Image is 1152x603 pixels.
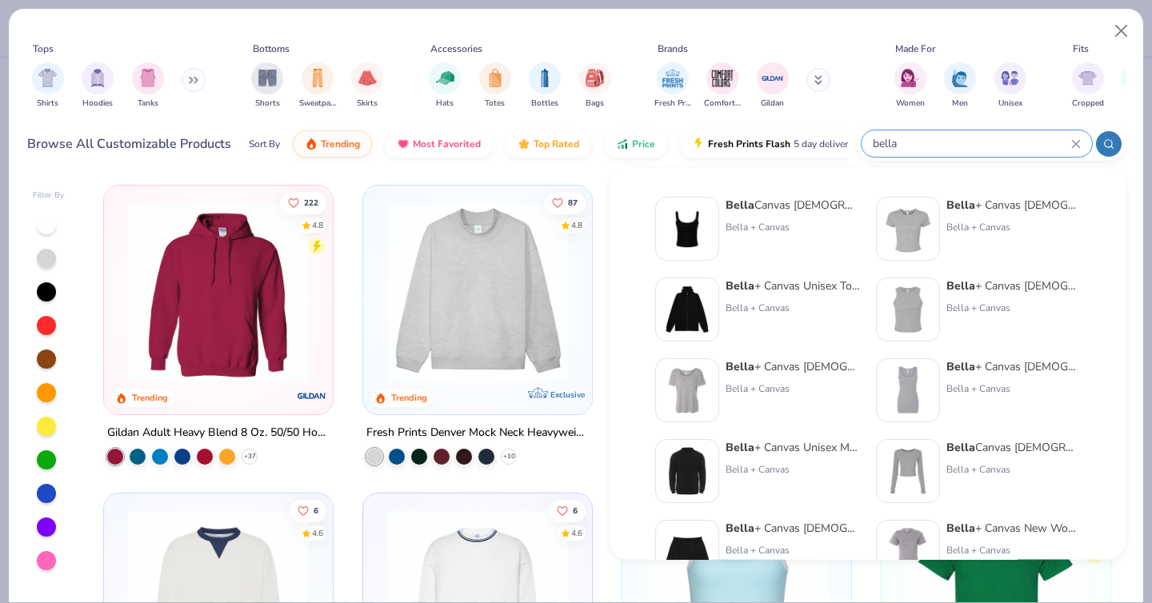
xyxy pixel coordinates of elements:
[1072,62,1104,110] button: filter button
[726,197,860,214] div: Canvas [DEMOGRAPHIC_DATA]' Micro Ribbed Scoop Tank
[366,423,589,443] div: Fresh Prints Denver Mock Neck Heavyweight Sweatshirt
[883,446,933,496] img: b4bb1e2f-f7d4-4cd0-95e8-cbfaf6568a96
[726,220,860,234] div: Bella + Canvas
[757,62,789,110] div: filter for Gildan
[82,62,114,110] div: filter for Hoodies
[946,220,1081,234] div: Bella + Canvas
[518,138,530,150] img: TopRated.gif
[761,66,785,90] img: Gildan Image
[726,301,860,315] div: Bella + Canvas
[32,62,64,110] button: filter button
[89,69,106,87] img: Hoodies Image
[944,62,976,110] button: filter button
[757,62,789,110] button: filter button
[244,452,256,461] span: + 37
[692,138,705,150] img: flash.gif
[946,439,1081,456] div: Canvas [DEMOGRAPHIC_DATA]' Micro Ribbed Long Sleeve Baby Tee
[249,137,280,151] div: Sort By
[1078,69,1097,87] img: Cropped Image
[708,138,790,150] span: Fresh Prints Flash
[883,527,933,577] img: f50736c1-b4b1-4eae-b1dc-68242988cf65
[894,62,926,110] button: filter button
[654,62,691,110] button: filter button
[351,62,383,110] button: filter button
[138,98,158,110] span: Tanks
[313,527,324,539] div: 4.6
[726,359,754,374] strong: Bella
[896,98,925,110] span: Women
[251,62,283,110] button: filter button
[946,278,1081,294] div: + Canvas [DEMOGRAPHIC_DATA]' Micro Ribbed Racerback Tank
[761,98,784,110] span: Gildan
[436,69,454,87] img: Hats Image
[299,98,336,110] span: Sweatpants
[253,42,290,56] div: Bottoms
[486,69,504,87] img: Totes Image
[351,62,383,110] div: filter for Skirts
[576,202,773,382] img: a90f7c54-8796-4cb2-9d6e-4e9644cfe0fe
[883,365,933,415] img: ee54aea9-0121-4a1c-bc35-1cebbeaefbcd
[296,380,328,412] img: Gildan logo
[726,462,860,477] div: Bella + Canvas
[305,138,318,150] img: trending.gif
[571,527,582,539] div: 4.6
[293,130,372,158] button: Trending
[604,130,667,158] button: Price
[662,365,712,415] img: 66c9def3-396c-43f3-89a1-c921e7bc6e99
[726,440,754,455] strong: Bella
[82,62,114,110] button: filter button
[251,62,283,110] div: filter for Shorts
[120,202,317,382] img: 01756b78-01f6-4cc6-8d8a-3c30c1a0c8ac
[37,98,58,110] span: Shirts
[281,191,327,214] button: Like
[579,62,611,110] div: filter for Bags
[586,69,603,87] img: Bags Image
[946,359,975,374] strong: Bella
[946,278,975,294] strong: Bella
[994,62,1026,110] div: filter for Unisex
[901,69,919,87] img: Women Image
[632,138,655,150] span: Price
[531,98,558,110] span: Bottles
[944,62,976,110] div: filter for Men
[658,42,688,56] div: Brands
[397,138,410,150] img: most_fav.gif
[726,521,754,536] strong: Bella
[299,62,336,110] div: filter for Sweatpants
[309,69,326,87] img: Sweatpants Image
[946,381,1081,396] div: Bella + Canvas
[726,278,860,294] div: + Canvas Unisex Total Zip Hoodie
[654,98,691,110] span: Fresh Prints
[952,98,968,110] span: Men
[579,62,611,110] button: filter button
[27,134,231,154] div: Browse All Customizable Products
[998,98,1022,110] span: Unisex
[503,452,515,461] span: + 10
[313,219,324,231] div: 4.8
[883,285,933,334] img: 52992e4f-a45f-431a-90ff-fda9c8197133
[413,138,481,150] span: Most Favorited
[255,98,280,110] span: Shorts
[704,62,741,110] button: filter button
[1106,16,1137,46] button: Close
[726,520,860,537] div: + Canvas [DEMOGRAPHIC_DATA]' Cutoff Sweat Short
[107,423,330,443] div: Gildan Adult Heavy Blend 8 Oz. 50/50 Hooded Sweatshirt
[726,278,754,294] strong: Bella
[429,62,461,110] div: filter for Hats
[132,62,164,110] div: filter for Tanks
[895,42,935,56] div: Made For
[506,130,591,158] button: Top Rated
[946,440,975,455] strong: Bella
[946,520,1081,537] div: + Canvas New Women's Relaxed Heather CVC Short Sleeve Tee
[586,98,604,110] span: Bags
[290,499,327,521] button: Like
[871,134,1071,153] input: Try "T-Shirt"
[568,198,578,206] span: 87
[680,130,865,158] button: Fresh Prints Flash5 day delivery
[436,98,454,110] span: Hats
[357,98,378,110] span: Skirts
[379,202,576,382] img: f5d85501-0dbb-4ee4-b115-c08fa3845d83
[321,138,360,150] span: Trending
[946,521,975,536] strong: Bella
[946,301,1081,315] div: Bella + Canvas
